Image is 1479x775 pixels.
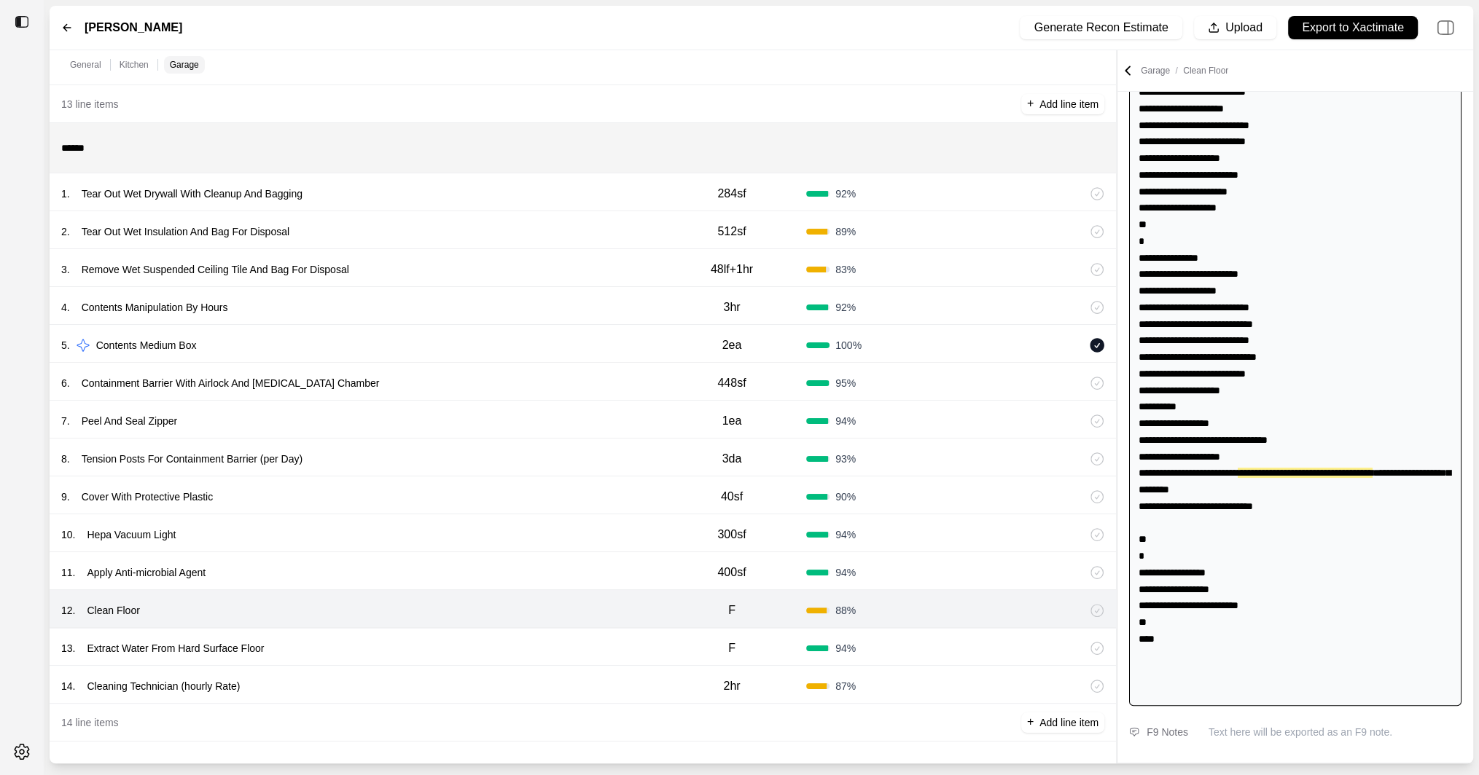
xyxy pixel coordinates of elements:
[61,300,70,315] p: 4 .
[1129,728,1139,736] img: comment
[717,526,746,543] p: 300sf
[1039,97,1098,111] p: Add line item
[1183,66,1228,76] span: Clean Floor
[61,527,75,542] p: 10 .
[1209,725,1462,739] p: Text here will be exported as an F9 note.
[61,224,70,239] p: 2 .
[61,262,70,277] p: 3 .
[835,262,856,277] span: 83 %
[61,186,70,201] p: 1 .
[120,59,149,71] p: Kitchen
[721,488,743,505] p: 40sf
[15,15,29,29] img: toggle sidebar
[1225,20,1263,36] p: Upload
[835,376,856,390] span: 95 %
[76,184,308,204] p: Tear Out Wet Drywall With Cleanup And Bagging
[61,97,119,111] p: 13 line items
[61,641,75,656] p: 13 .
[76,373,386,393] p: Containment Barrier With Airlock And [MEDICAL_DATA] Chamber
[835,300,856,315] span: 92 %
[61,452,70,466] p: 8 .
[1020,16,1182,39] button: Generate Recon Estimate
[835,186,856,201] span: 92 %
[1021,712,1104,733] button: +Add line item
[1194,16,1276,39] button: Upload
[835,489,856,504] span: 90 %
[61,414,70,428] p: 7 .
[81,676,246,696] p: Cleaning Technician (hourly Rate)
[1034,20,1168,36] p: Generate Recon Estimate
[1288,16,1418,39] button: Export to Xactimate
[76,487,219,507] p: Cover With Protective Plastic
[76,411,184,431] p: Peel And Seal Zipper
[1027,714,1034,731] p: +
[61,715,119,730] p: 14 line items
[81,562,211,583] p: Apply Anti-microbial Agent
[717,223,746,240] p: 512sf
[835,452,856,466] span: 93 %
[723,677,740,695] p: 2hr
[81,524,182,545] p: Hepa Vacuum Light
[835,603,856,618] span: 88 %
[717,185,746,202] p: 284sf
[61,565,75,580] p: 11 .
[1027,95,1034,112] p: +
[717,564,746,581] p: 400sf
[835,224,856,239] span: 89 %
[717,374,746,392] p: 448sf
[728,640,735,657] p: F
[835,565,856,580] span: 94 %
[61,679,75,693] p: 14 .
[85,19,182,36] label: [PERSON_NAME]
[61,376,70,390] p: 6 .
[835,414,856,428] span: 94 %
[1021,94,1104,114] button: +Add line item
[835,338,862,353] span: 100 %
[61,338,70,353] p: 5 .
[728,602,735,619] p: F
[835,679,856,693] span: 87 %
[1302,20,1404,36] p: Export to Xactimate
[76,259,355,280] p: Remove Wet Suspended Ceiling Tile And Bag For Disposal
[61,603,75,618] p: 12 .
[61,489,70,504] p: 9 .
[1141,65,1228,76] p: Garage
[90,335,203,355] p: Contents Medium Box
[1170,66,1183,76] span: /
[723,299,740,316] p: 3hr
[835,527,856,542] span: 94 %
[76,221,295,242] p: Tear Out Wet Insulation And Bag For Disposal
[81,638,270,658] p: Extract Water From Hard Surface Floor
[711,261,753,278] p: 48lf+1hr
[1039,715,1098,730] p: Add line item
[76,297,234,318] p: Contents Manipulation By Hours
[1429,12,1462,44] img: right-panel.svg
[835,641,856,656] span: 94 %
[722,450,742,468] p: 3da
[170,59,199,71] p: Garage
[722,337,742,354] p: 2ea
[81,600,145,621] p: Clean Floor
[70,59,101,71] p: General
[76,449,308,469] p: Tension Posts For Containment Barrier (per Day)
[1147,723,1188,741] div: F9 Notes
[722,412,742,430] p: 1ea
